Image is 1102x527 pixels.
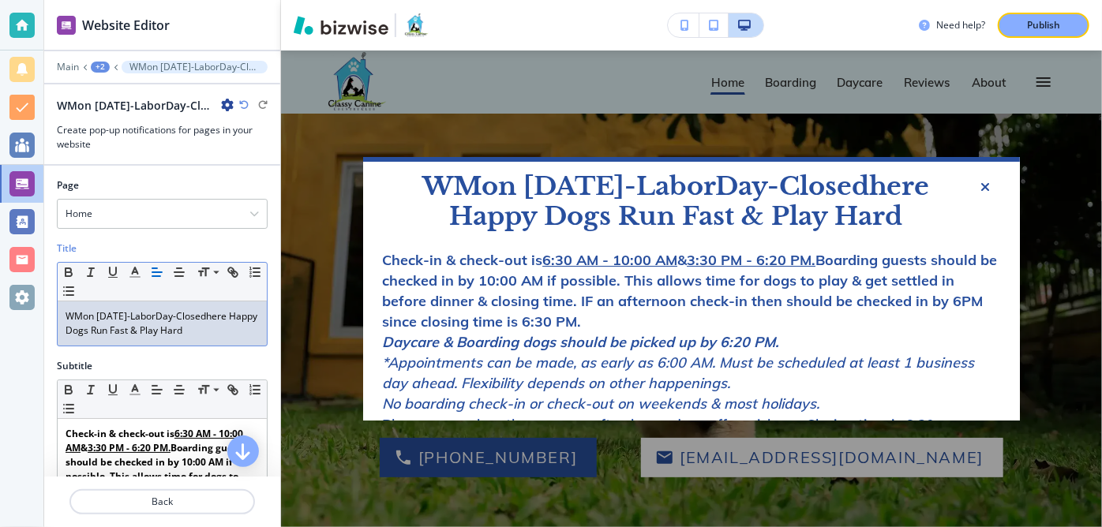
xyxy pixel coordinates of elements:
[57,123,268,151] h3: Create pop-up notifications for pages in your website
[403,13,429,38] img: Your Logo
[936,18,985,32] h3: Need help?
[1027,18,1060,32] p: Publish
[382,415,963,433] u: Please remember, there are no after-hours drop-off or pick-up. Closing time is 6:30 pm.
[66,427,246,454] u: 6:30 AM - 10:00 AM
[57,16,76,35] img: editor icon
[57,241,77,256] h2: Title
[687,251,815,269] u: 3:30 PM - 6:20 PM.
[57,97,215,114] h2: WMon [DATE]-LaborDay-Closedhere Happy Dogs Run Fast & Play Hard
[57,359,92,373] h2: Subtitle
[57,62,79,73] button: Main
[382,171,969,231] p: WMon [DATE]-LaborDay-Closedhere Happy Dogs Run Fast & Play Hard
[91,62,110,73] button: +2
[542,251,677,269] u: 6:30 AM - 10:00 AM
[57,178,79,192] h2: Page
[294,16,388,35] img: Bizwise Logo
[998,13,1089,38] button: Publish
[69,489,255,514] button: Back
[382,394,819,413] em: No boarding check-in or check-out on weekends & most holidays.
[66,207,92,221] h4: Home
[88,441,171,454] u: 3:30 PM - 6:20 PM.
[71,495,253,509] p: Back
[122,61,268,73] button: WMon [DATE]-LaborDay-Closedhere Happy Dogs Run Fast & Play Hard
[82,16,170,35] h2: Website Editor
[382,333,779,351] em: Daycare & Boarding dogs should be picked up by 6:20 PM.
[382,251,997,331] strong: Check-in & check-out is & Boarding guests should be checked in by 10:00 AM if possible. This allo...
[66,309,259,338] p: WMon [DATE]-LaborDay-Closedhere Happy Dogs Run Fast & Play Hard
[129,62,260,73] p: WMon [DATE]-LaborDay-Closedhere Happy Dogs Run Fast & Play Hard
[382,353,974,392] em: *Appointments can be made, as early as 6:00 AM. Must be scheduled at least 1 business day ahead. ...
